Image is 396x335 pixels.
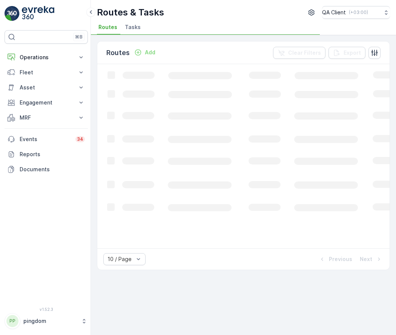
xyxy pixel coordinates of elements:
[125,23,141,31] span: Tasks
[5,110,88,125] button: MRF
[349,9,368,15] p: ( +03:00 )
[288,49,321,57] p: Clear Filters
[145,49,155,56] p: Add
[322,9,346,16] p: QA Client
[5,50,88,65] button: Operations
[6,315,18,327] div: PP
[20,135,71,143] p: Events
[329,255,352,263] p: Previous
[328,47,365,59] button: Export
[20,69,73,76] p: Fleet
[5,65,88,80] button: Fleet
[5,95,88,110] button: Engagement
[23,317,77,325] p: pingdom
[98,23,117,31] span: Routes
[344,49,361,57] p: Export
[360,255,372,263] p: Next
[5,6,20,21] img: logo
[20,99,73,106] p: Engagement
[5,132,88,147] a: Events34
[22,6,54,21] img: logo_light-DOdMpM7g.png
[131,48,158,57] button: Add
[20,114,73,121] p: MRF
[20,54,73,61] p: Operations
[5,147,88,162] a: Reports
[106,48,130,58] p: Routes
[20,151,85,158] p: Reports
[20,166,85,173] p: Documents
[359,255,384,264] button: Next
[75,34,83,40] p: ⌘B
[318,255,353,264] button: Previous
[77,136,83,142] p: 34
[5,80,88,95] button: Asset
[5,162,88,177] a: Documents
[5,313,88,329] button: PPpingdom
[322,6,390,19] button: QA Client(+03:00)
[273,47,325,59] button: Clear Filters
[20,84,73,91] p: Asset
[97,6,164,18] p: Routes & Tasks
[5,307,88,312] span: v 1.52.3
